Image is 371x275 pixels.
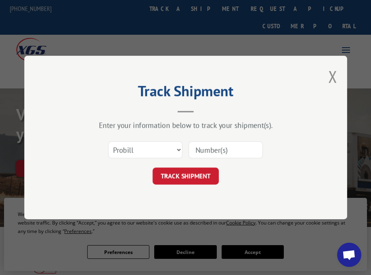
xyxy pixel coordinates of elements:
[65,85,307,101] h2: Track Shipment
[337,243,361,267] div: Open chat
[65,121,307,130] div: Enter your information below to track your shipment(s).
[153,168,219,185] button: TRACK SHIPMENT
[189,141,263,158] input: Number(s)
[328,66,337,87] button: Close modal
